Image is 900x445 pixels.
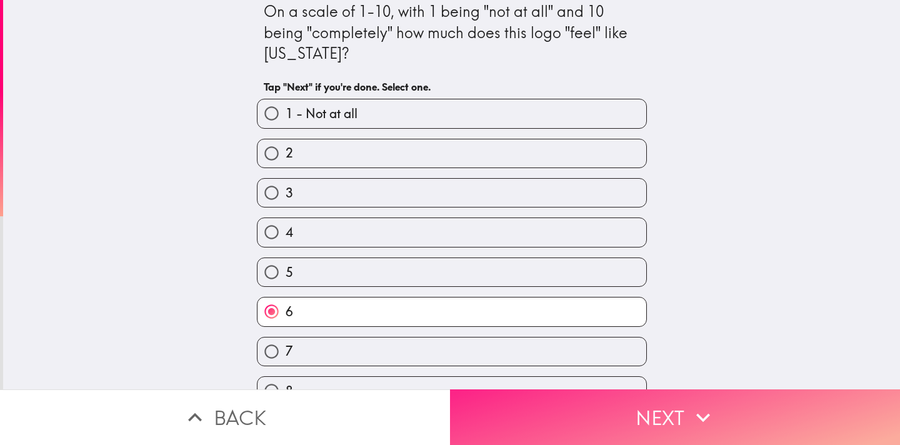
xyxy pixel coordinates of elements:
[286,144,293,162] span: 2
[257,377,646,405] button: 8
[257,139,646,167] button: 2
[286,224,293,241] span: 4
[264,80,640,94] h6: Tap "Next" if you're done. Select one.
[257,179,646,207] button: 3
[286,264,293,281] span: 5
[257,99,646,127] button: 1 - Not at all
[286,105,357,122] span: 1 - Not at all
[264,1,640,64] div: On a scale of 1-10, with 1 being "not at all" and 10 being "completely" how much does this logo "...
[257,258,646,286] button: 5
[286,382,293,400] span: 8
[257,218,646,246] button: 4
[286,303,293,321] span: 6
[257,337,646,366] button: 7
[450,389,900,445] button: Next
[286,342,293,360] span: 7
[257,297,646,326] button: 6
[286,184,293,202] span: 3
